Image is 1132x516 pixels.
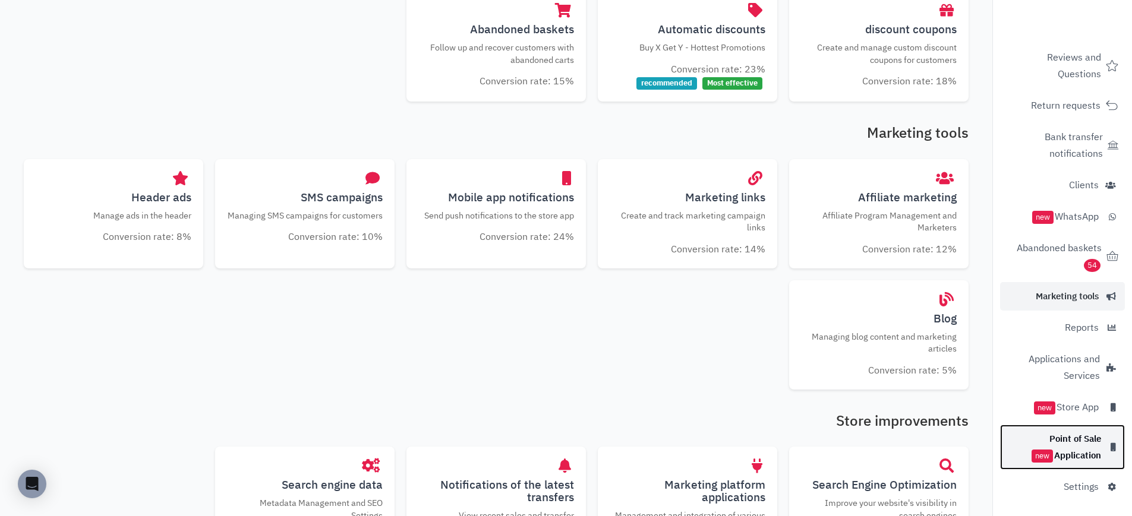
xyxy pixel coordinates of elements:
[598,159,777,268] a: Marketing linksCreate and track marketing campaign links Conversion rate: 14%
[93,209,191,222] font: Manage ads in the header
[934,310,957,327] font: Blog
[1055,210,1099,224] font: WhatsApp
[868,363,957,378] font: Conversion rate: 5%
[480,74,574,88] font: Conversion rate: 15%
[1000,91,1125,120] a: Return requests
[1038,402,1052,413] font: new
[836,410,969,432] font: Store improvements
[1000,171,1125,200] a: Clients
[440,476,574,506] font: Notifications of the latest transfers
[24,159,203,257] a: Header adsManage ads in the header Conversion rate: 8%
[424,209,574,222] font: Send push notifications to the store app
[282,476,383,493] font: Search engine data
[1029,352,1100,383] font: Applications and Services
[641,77,692,88] font: recommended
[812,476,957,493] font: Search Engine Optimization
[228,209,383,222] font: Managing SMS campaigns for customers
[1000,43,1125,88] a: Reviews and Questions
[1036,290,1099,303] font: Marketing tools
[301,189,383,206] font: SMS campaigns
[671,62,765,77] font: Conversion rate: 23%
[862,242,957,257] font: Conversion rate: 12%
[1051,33,1121,58] img: logo-2.png
[406,159,586,257] a: Mobile app notificationsSend push notifications to the store app Conversion rate: 24%
[858,189,957,206] font: Affiliate marketing
[685,189,765,206] font: Marketing links
[1000,393,1125,422] a: Store Appnew
[1069,178,1099,192] font: Clients
[671,242,765,257] font: Conversion rate: 14%
[18,470,46,498] div: Open Intercom Messenger
[1045,130,1103,161] font: Bank transfer notifications
[215,159,395,257] a: SMS campaignsManaging SMS campaigns for customers Conversion rate: 10%
[865,21,957,38] font: discount coupons
[103,230,191,244] font: Conversion rate: 8%
[448,189,574,206] font: Mobile app notifications
[822,209,957,235] font: Affiliate Program Management and Marketers
[1000,425,1125,470] a: Point of Sale Applicationnew
[1000,282,1125,311] a: Marketing tools
[1031,99,1101,113] font: Return requests
[621,209,765,235] font: Create and track marketing campaign links
[1065,321,1099,335] font: Reports
[1000,202,1125,231] a: WhatsAppnew
[1000,123,1125,168] a: Bank transfer notifications
[639,41,765,54] font: Buy X Get Y - Hottest Promotions
[480,230,574,244] font: Conversion rate: 24%
[1064,480,1099,494] font: Settings
[1017,241,1102,255] font: Abandoned baskets
[288,230,383,244] font: Conversion rate: 10%
[789,159,969,268] a: Affiliate marketingAffiliate Program Management and Marketers Conversion rate: 12%
[789,280,969,390] a: BlogManaging blog content and marketing articles Conversion rate: 5%
[430,41,574,67] font: Follow up and recover customers with abandoned carts
[1087,259,1097,271] font: 54
[1035,450,1049,461] font: new
[658,21,765,38] font: Automatic discounts
[1036,211,1050,223] font: new
[470,21,574,38] font: Abandoned baskets
[1049,432,1101,462] font: Point of Sale Application
[1000,473,1125,501] a: Settings
[867,122,969,144] font: Marketing tools
[1000,314,1125,342] a: Reports
[862,74,957,88] font: Conversion rate: 18%
[817,41,957,67] font: Create and manage custom discount coupons for customers
[1000,234,1125,279] a: Abandoned baskets54
[812,330,957,356] font: Managing blog content and marketing articles
[131,189,191,206] font: Header ads
[664,476,765,506] font: Marketing platform applications
[1057,400,1099,414] font: Store App
[707,77,758,88] font: Most effective
[1000,345,1125,390] a: Applications and Services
